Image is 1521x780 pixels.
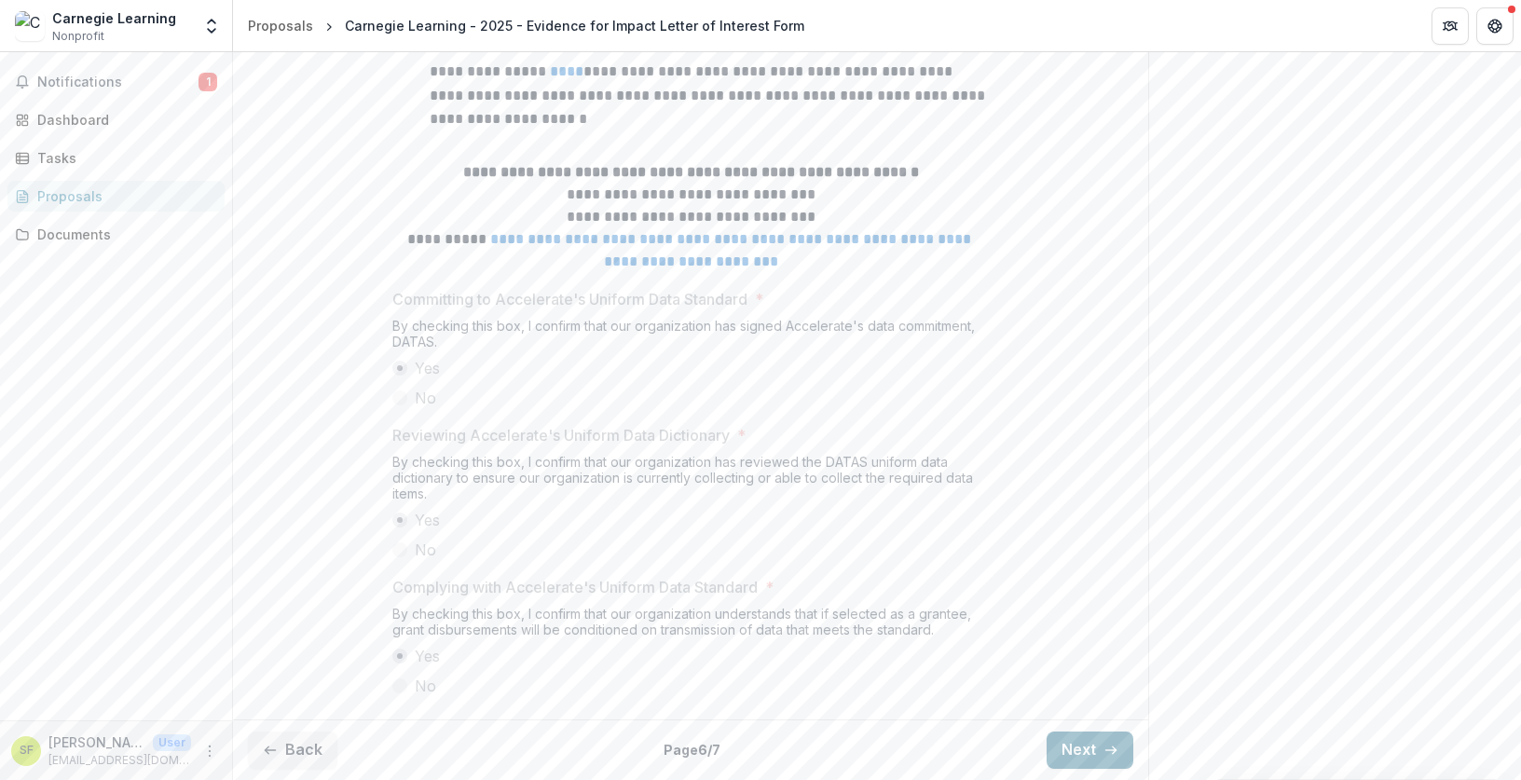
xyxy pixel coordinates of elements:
div: By checking this box, I confirm that our organization has reviewed the DATAS uniform data diction... [392,454,989,509]
button: Notifications1 [7,67,225,97]
button: Back [248,732,337,769]
span: 1 [199,73,217,91]
span: No [415,675,436,697]
button: Partners [1432,7,1469,45]
p: Committing to Accelerate's Uniform Data Standard [392,288,747,310]
div: Tasks [37,148,210,168]
a: Dashboard [7,104,225,135]
p: [EMAIL_ADDRESS][DOMAIN_NAME] [48,752,191,769]
div: By checking this box, I confirm that our organization has signed Accelerate's data commitment, DA... [392,318,989,357]
p: [PERSON_NAME] [48,732,145,752]
a: Proposals [240,12,321,39]
div: Proposals [248,16,313,35]
button: Open entity switcher [199,7,225,45]
p: User [153,734,191,751]
p: Page 6 / 7 [664,740,720,759]
a: Documents [7,219,225,250]
div: Dashboard [37,110,210,130]
button: Get Help [1476,7,1514,45]
button: More [199,740,221,762]
div: Documents [37,225,210,244]
nav: breadcrumb [240,12,812,39]
span: Yes [415,357,440,379]
div: Carnegie Learning [52,8,176,28]
div: Proposals [37,186,210,206]
div: Carnegie Learning - 2025 - Evidence for Impact Letter of Interest Form [345,16,804,35]
span: No [415,387,436,409]
p: Reviewing Accelerate's Uniform Data Dictionary [392,424,730,446]
span: Nonprofit [52,28,104,45]
button: Next [1047,732,1133,769]
div: By checking this box, I confirm that our organization understands that if selected as a grantee, ... [392,606,989,645]
a: Tasks [7,143,225,173]
div: Stephen Fancsali [20,745,34,757]
span: No [415,539,436,561]
span: Notifications [37,75,199,90]
span: Yes [415,645,440,667]
span: Yes [415,509,440,531]
img: Carnegie Learning [15,11,45,41]
p: Complying with Accelerate's Uniform Data Standard [392,576,758,598]
a: Proposals [7,181,225,212]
